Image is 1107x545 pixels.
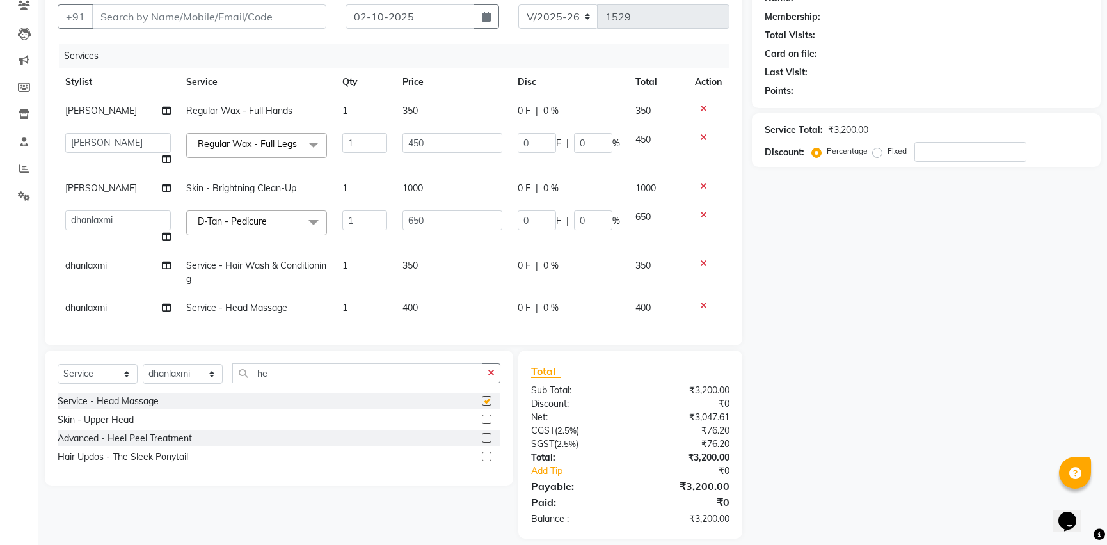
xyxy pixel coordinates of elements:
[557,439,576,449] span: 2.5%
[297,138,303,150] a: x
[630,512,739,526] div: ₹3,200.00
[635,211,651,223] span: 650
[510,68,628,97] th: Disc
[522,478,630,494] div: Payable:
[1053,494,1094,532] iframe: chat widget
[186,182,296,194] span: Skin - Brightning Clean-Up
[536,182,538,195] span: |
[267,216,273,227] a: x
[186,105,292,116] span: Regular Wax - Full Hands
[765,47,817,61] div: Card on file:
[65,302,107,313] span: dhanlaxmi
[630,478,739,494] div: ₹3,200.00
[531,438,554,450] span: SGST
[402,182,423,194] span: 1000
[630,438,739,451] div: ₹76.20
[765,10,820,24] div: Membership:
[65,260,107,271] span: dhanlaxmi
[58,413,134,427] div: Skin - Upper Head
[58,432,192,445] div: Advanced - Heel Peel Treatment
[630,494,739,510] div: ₹0
[522,384,630,397] div: Sub Total:
[198,138,297,150] span: Regular Wax - Full Legs
[635,302,651,313] span: 400
[543,182,559,195] span: 0 %
[630,411,739,424] div: ₹3,047.61
[522,512,630,526] div: Balance :
[58,68,179,97] th: Stylist
[518,259,530,272] span: 0 F
[65,182,137,194] span: [PERSON_NAME]
[342,182,347,194] span: 1
[58,450,188,464] div: Hair Updos - The Sleek Ponytail
[827,145,868,157] label: Percentage
[648,464,739,478] div: ₹0
[765,29,815,42] div: Total Visits:
[522,438,630,451] div: ( )
[543,259,559,272] span: 0 %
[612,137,620,150] span: %
[543,301,559,315] span: 0 %
[58,4,93,29] button: +91
[65,105,137,116] span: [PERSON_NAME]
[522,411,630,424] div: Net:
[630,424,739,438] div: ₹76.20
[543,104,559,118] span: 0 %
[402,105,418,116] span: 350
[557,425,577,436] span: 2.5%
[566,214,569,228] span: |
[612,214,620,228] span: %
[522,494,630,510] div: Paid:
[765,84,793,98] div: Points:
[536,259,538,272] span: |
[536,104,538,118] span: |
[518,301,530,315] span: 0 F
[765,66,808,79] div: Last Visit:
[566,137,569,150] span: |
[518,104,530,118] span: 0 F
[635,182,656,194] span: 1000
[536,301,538,315] span: |
[888,145,907,157] label: Fixed
[828,123,868,137] div: ₹3,200.00
[556,214,561,228] span: F
[531,365,561,378] span: Total
[635,260,651,271] span: 350
[402,302,418,313] span: 400
[765,146,804,159] div: Discount:
[342,260,347,271] span: 1
[186,260,326,285] span: Service - Hair Wash & Conditioning
[198,216,267,227] span: D-Tan - Pedicure
[635,105,651,116] span: 350
[402,260,418,271] span: 350
[395,68,510,97] th: Price
[335,68,395,97] th: Qty
[518,182,530,195] span: 0 F
[58,395,159,408] div: Service - Head Massage
[522,397,630,411] div: Discount:
[522,451,630,464] div: Total:
[522,464,649,478] a: Add Tip
[628,68,687,97] th: Total
[232,363,482,383] input: Search or Scan
[531,425,555,436] span: CGST
[687,68,729,97] th: Action
[630,397,739,411] div: ₹0
[630,384,739,397] div: ₹3,200.00
[635,134,651,145] span: 450
[522,424,630,438] div: ( )
[59,44,739,68] div: Services
[92,4,326,29] input: Search by Name/Mobile/Email/Code
[342,105,347,116] span: 1
[630,451,739,464] div: ₹3,200.00
[342,302,347,313] span: 1
[179,68,335,97] th: Service
[186,302,287,313] span: Service - Head Massage
[556,137,561,150] span: F
[765,123,823,137] div: Service Total:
